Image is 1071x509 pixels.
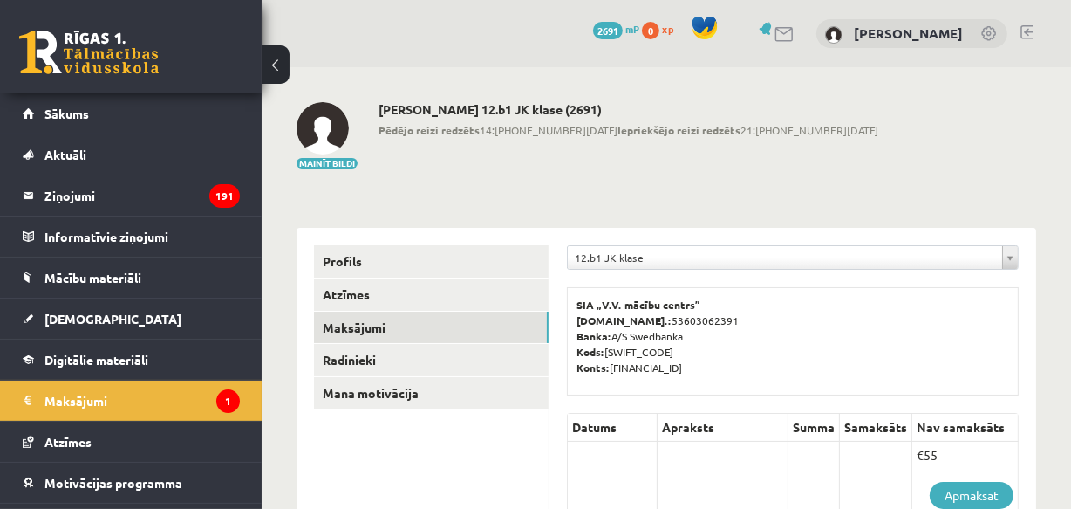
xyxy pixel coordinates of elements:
[44,475,182,491] span: Motivācijas programma
[44,270,141,285] span: Mācību materiāli
[23,217,240,257] a: Informatīvie ziņojumi
[379,102,878,117] h2: [PERSON_NAME] 12.b1 JK klase (2691)
[788,414,840,442] th: Summa
[44,147,86,162] span: Aktuāli
[23,134,240,175] a: Aktuāli
[23,422,240,462] a: Atzīmes
[576,313,672,327] b: [DOMAIN_NAME].:
[44,434,92,450] span: Atzīmes
[314,245,549,278] a: Profils
[854,24,963,42] a: [PERSON_NAME]
[23,340,240,380] a: Digitālie materiāli
[379,123,480,137] b: Pēdējo reizi redzēts
[44,352,148,368] span: Digitālie materiāli
[662,22,673,36] span: xp
[297,158,358,169] button: Mainīt bildi
[593,22,623,39] span: 2691
[23,299,240,339] a: [DEMOGRAPHIC_DATA]
[216,389,240,413] i: 1
[314,312,549,344] a: Maksājumi
[19,31,159,74] a: Rīgas 1. Tālmācības vidusskola
[642,22,659,39] span: 0
[23,381,240,421] a: Maksājumi1
[568,246,1018,269] a: 12.b1 JK klase
[576,361,610,375] b: Konts:
[297,102,349,155] img: Toms Kristians Eglītis
[642,22,682,36] a: 0 xp
[209,184,240,208] i: 191
[658,414,788,442] th: Apraksts
[617,123,740,137] b: Iepriekšējo reizi redzēts
[825,26,842,44] img: Toms Kristians Eglītis
[23,93,240,134] a: Sākums
[44,175,240,216] legend: Ziņojumi
[576,329,611,343] b: Banka:
[23,175,240,216] a: Ziņojumi191
[575,246,995,269] span: 12.b1 JK klase
[568,414,658,442] th: Datums
[23,463,240,503] a: Motivācijas programma
[912,414,1019,442] th: Nav samaksāts
[23,258,240,298] a: Mācību materiāli
[576,345,604,359] b: Kods:
[576,298,701,312] b: SIA „V.V. mācību centrs”
[379,122,878,138] span: 14:[PHONE_NUMBER][DATE] 21:[PHONE_NUMBER][DATE]
[593,22,639,36] a: 2691 mP
[840,414,912,442] th: Samaksāts
[314,279,549,311] a: Atzīmes
[625,22,639,36] span: mP
[314,377,549,409] a: Mana motivācija
[576,297,1009,375] p: 53603062391 A/S Swedbanka [SWIFT_CODE] [FINANCIAL_ID]
[44,217,240,257] legend: Informatīvie ziņojumi
[930,482,1013,509] a: Apmaksāt
[314,344,549,376] a: Radinieki
[44,106,89,121] span: Sākums
[44,311,181,327] span: [DEMOGRAPHIC_DATA]
[44,381,240,421] legend: Maksājumi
